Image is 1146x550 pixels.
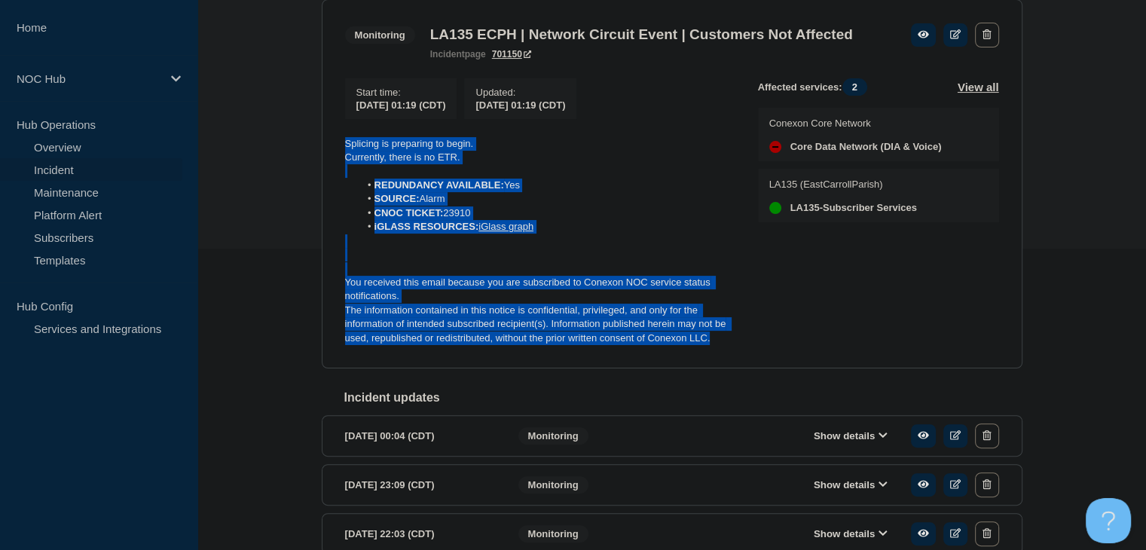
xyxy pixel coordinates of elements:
div: up [769,202,781,214]
span: Affected services: [758,78,875,96]
h2: Incident updates [344,391,1022,405]
span: Monitoring [518,476,588,493]
span: Monitoring [345,26,415,44]
button: View all [958,78,999,96]
strong: iGLASS RESOURCES: [374,221,479,232]
li: 23910 [359,206,734,220]
strong: REDUNDANCY AVAILABLE: [374,179,504,191]
span: Monitoring [518,427,588,445]
span: [DATE] 01:19 (CDT) [356,99,446,111]
p: page [430,49,486,60]
span: Core Data Network (DIA & Voice) [790,141,942,153]
p: Conexon Core Network [769,118,942,129]
li: Yes [359,179,734,192]
h3: LA135 ECPH | Network Circuit Event | Customers Not Affected [430,26,853,43]
span: LA135-Subscriber Services [790,202,917,214]
p: The information contained in this notice is confidential, privileged, and only for the informatio... [345,304,734,345]
p: Currently, there is no ETR. [345,151,734,164]
span: Monitoring [518,525,588,542]
li: Alarm [359,192,734,206]
p: LA135 (EastCarrollParish) [769,179,917,190]
div: [DATE] 01:19 (CDT) [475,98,565,111]
p: Splicing is preparing to begin. [345,137,734,151]
div: [DATE] 23:09 (CDT) [345,472,496,497]
p: Updated : [475,87,565,98]
strong: CNOC TICKET: [374,207,444,218]
div: [DATE] 00:04 (CDT) [345,423,496,448]
div: [DATE] 22:03 (CDT) [345,521,496,546]
p: You received this email because you are subscribed to Conexon NOC service status notifications. [345,276,734,304]
button: Show details [809,478,892,491]
iframe: Help Scout Beacon - Open [1086,498,1131,543]
p: NOC Hub [17,72,161,85]
strong: SOURCE: [374,193,420,204]
a: 701150 [492,49,531,60]
p: Start time : [356,87,446,98]
a: iGlass graph [478,221,533,232]
button: Show details [809,429,892,442]
div: down [769,141,781,153]
button: Show details [809,527,892,540]
span: incident [430,49,465,60]
span: 2 [842,78,867,96]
